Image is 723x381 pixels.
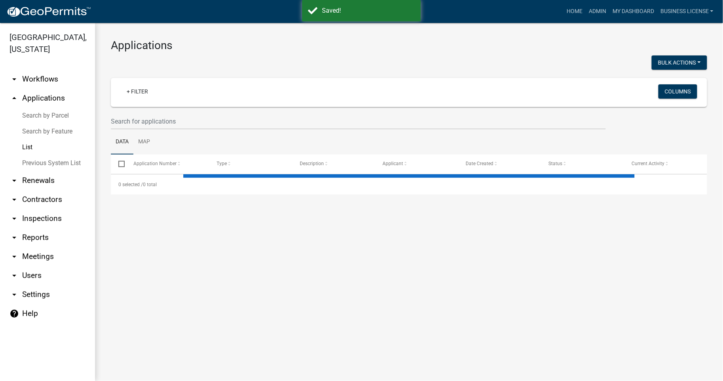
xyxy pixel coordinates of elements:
[657,4,717,19] a: BUSINESS LICENSE
[652,55,707,70] button: Bulk Actions
[120,84,154,99] a: + Filter
[10,290,19,299] i: arrow_drop_down
[549,161,563,166] span: Status
[10,74,19,84] i: arrow_drop_down
[133,130,155,155] a: Map
[632,161,665,166] span: Current Activity
[111,130,133,155] a: Data
[111,113,606,130] input: Search for applications
[541,154,624,173] datatable-header-cell: Status
[217,161,227,166] span: Type
[658,84,697,99] button: Columns
[624,154,707,173] datatable-header-cell: Current Activity
[118,182,143,187] span: 0 selected /
[126,154,209,173] datatable-header-cell: Application Number
[10,214,19,223] i: arrow_drop_down
[10,195,19,204] i: arrow_drop_down
[10,233,19,242] i: arrow_drop_down
[10,271,19,280] i: arrow_drop_down
[111,175,707,194] div: 0 total
[10,252,19,261] i: arrow_drop_down
[375,154,458,173] datatable-header-cell: Applicant
[383,161,403,166] span: Applicant
[466,161,493,166] span: Date Created
[586,4,609,19] a: Admin
[563,4,586,19] a: Home
[458,154,541,173] datatable-header-cell: Date Created
[111,39,707,52] h3: Applications
[134,161,177,166] span: Application Number
[10,309,19,318] i: help
[209,154,292,173] datatable-header-cell: Type
[10,176,19,185] i: arrow_drop_down
[609,4,657,19] a: My Dashboard
[10,93,19,103] i: arrow_drop_up
[322,6,415,15] div: Saved!
[300,161,324,166] span: Description
[111,154,126,173] datatable-header-cell: Select
[292,154,375,173] datatable-header-cell: Description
